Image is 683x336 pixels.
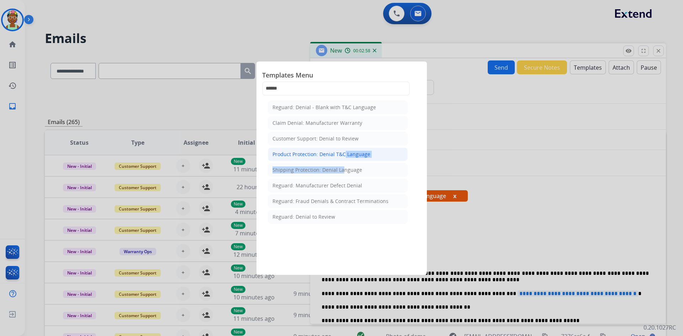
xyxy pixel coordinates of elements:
[272,213,335,220] div: Reguard: Denial to Review
[272,198,388,205] div: Reguard: Fraud Denials & Contract Terminations
[272,135,359,142] div: Customer Support: Denial to Review
[272,151,370,158] div: Product Protection: Denial T&C Language
[262,70,421,81] span: Templates Menu
[272,104,376,111] div: Reguard: Denial - Blank with T&C Language
[272,182,362,189] div: Reguard: Manufacturer Defect Denial
[272,166,362,174] div: Shipping Protection: Denial Language
[272,119,362,127] div: Claim Denial: Manufacturer Warranty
